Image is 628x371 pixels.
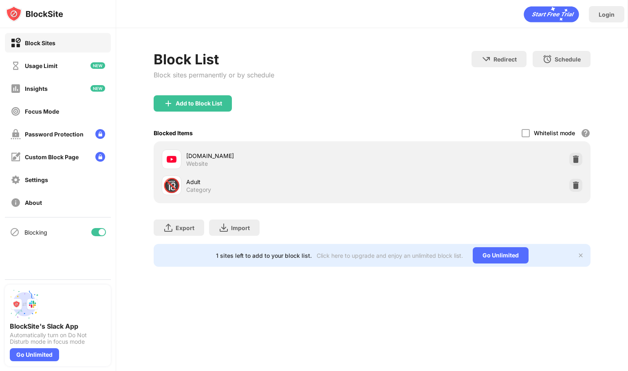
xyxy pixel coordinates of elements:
img: x-button.svg [577,252,584,259]
div: Adult [186,178,372,186]
div: Add to Block List [176,100,222,107]
div: [DOMAIN_NAME] [186,151,372,160]
img: new-icon.svg [90,85,105,92]
div: Whitelist mode [534,130,575,136]
div: Category [186,186,211,193]
img: push-slack.svg [10,290,39,319]
div: Custom Block Page [25,154,79,160]
div: Website [186,160,208,167]
div: Blocked Items [154,130,193,136]
div: Block sites permanently or by schedule [154,71,274,79]
img: about-off.svg [11,198,21,208]
div: 1 sites left to add to your block list. [216,252,312,259]
div: Insights [25,85,48,92]
div: Go Unlimited [10,348,59,361]
img: favicons [167,154,176,164]
div: Schedule [555,56,581,63]
img: blocking-icon.svg [10,227,20,237]
div: BlockSite's Slack App [10,322,106,330]
div: Import [231,224,250,231]
div: Password Protection [25,131,84,138]
img: settings-off.svg [11,175,21,185]
img: insights-off.svg [11,83,21,94]
img: logo-blocksite.svg [6,6,63,22]
img: password-protection-off.svg [11,129,21,139]
div: Block List [154,51,274,68]
img: time-usage-off.svg [11,61,21,71]
img: focus-off.svg [11,106,21,116]
img: lock-menu.svg [95,129,105,139]
img: block-on.svg [11,38,21,48]
div: Login [599,11,615,18]
div: Redirect [494,56,517,63]
div: Usage Limit [25,62,57,69]
img: lock-menu.svg [95,152,105,162]
div: Blocking [24,229,47,236]
div: Automatically turn on Do Not Disturb mode in focus mode [10,332,106,345]
div: Go Unlimited [473,247,529,263]
div: 🔞 [163,177,180,194]
div: Focus Mode [25,108,59,115]
img: customize-block-page-off.svg [11,152,21,162]
div: About [25,199,42,206]
div: Export [176,224,194,231]
div: Block Sites [25,40,55,46]
div: animation [524,6,579,22]
div: Settings [25,176,48,183]
div: Click here to upgrade and enjoy an unlimited block list. [317,252,463,259]
img: new-icon.svg [90,62,105,69]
